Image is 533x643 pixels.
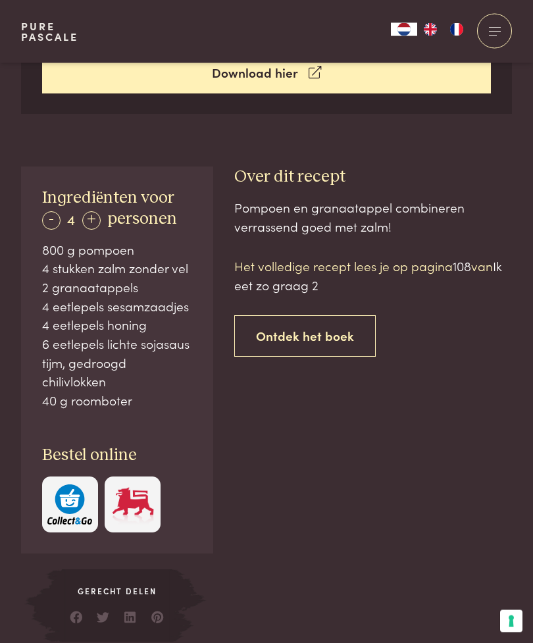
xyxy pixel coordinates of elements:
[391,23,417,36] div: Language
[67,210,75,230] span: 4
[417,23,470,36] ul: Language list
[42,212,61,230] div: -
[42,392,193,411] div: 40 g roomboter
[42,297,193,317] div: 4 eetlepels sesamzaadjes
[234,257,512,295] p: Het volledige recept lees je op pagina van
[107,211,177,228] span: personen
[21,21,78,42] a: PurePascale
[42,335,193,354] div: 6 eetlepels lichte sojasaus
[42,259,193,278] div: 4 stukken zalm zonder vel
[82,212,101,230] div: +
[417,23,444,36] a: EN
[42,278,193,297] div: 2 granaatappels
[234,316,376,357] a: Ontdek het boek
[234,167,512,188] h3: Over dit recept
[111,485,155,525] img: Delhaize
[500,610,522,632] button: Uw voorkeuren voor toestemming voor trackingtechnologieën
[234,199,512,236] div: Pompoen en granaatappel combineren verrassend goed met zalm!
[42,190,174,207] span: Ingrediënten voor
[42,373,193,392] div: chilivlokken
[47,485,92,525] img: c308188babc36a3a401bcb5cb7e020f4d5ab42f7cacd8327e500463a43eeb86c.svg
[391,23,470,36] aside: Language selected: Nederlands
[42,53,492,94] a: Download hier
[453,257,471,275] span: 108
[42,446,193,467] h3: Bestel online
[444,23,470,36] a: FR
[42,316,193,335] div: 4 eetlepels honing
[234,257,502,294] span: Ik eet zo graag 2
[62,586,172,598] span: Gerecht delen
[391,23,417,36] a: NL
[42,241,193,260] div: 800 g pompoen
[42,354,193,373] div: tijm, gedroogd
